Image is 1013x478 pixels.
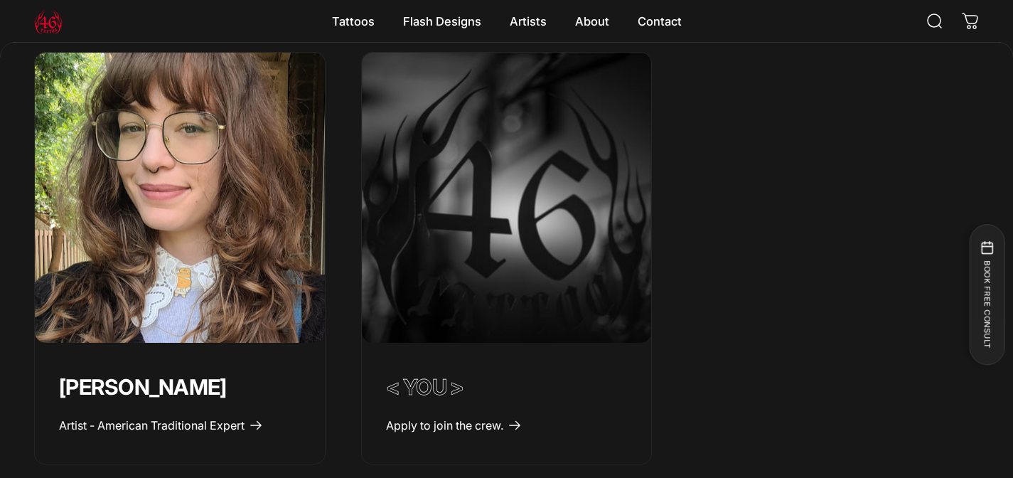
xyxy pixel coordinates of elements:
a: <em>< YOU ></em> [362,53,652,343]
summary: Artists [495,6,561,36]
a: Emily Forte [35,53,325,343]
a: Artist - American Traditional Expert [59,418,263,432]
a: Contact [623,6,696,36]
summary: Tattoos [318,6,389,36]
em: < YOU > [386,374,464,401]
nav: Primary [318,6,696,36]
a: 0 items [955,6,986,37]
button: BOOK FREE CONSULT [969,224,1004,365]
p: [PERSON_NAME] [59,374,301,401]
span: Apply to join the crew. [386,418,503,432]
span: Artist - American Traditional Expert [59,418,245,432]
a: Apply to join the crew. [386,418,522,432]
summary: Flash Designs [389,6,495,36]
summary: About [561,6,623,36]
